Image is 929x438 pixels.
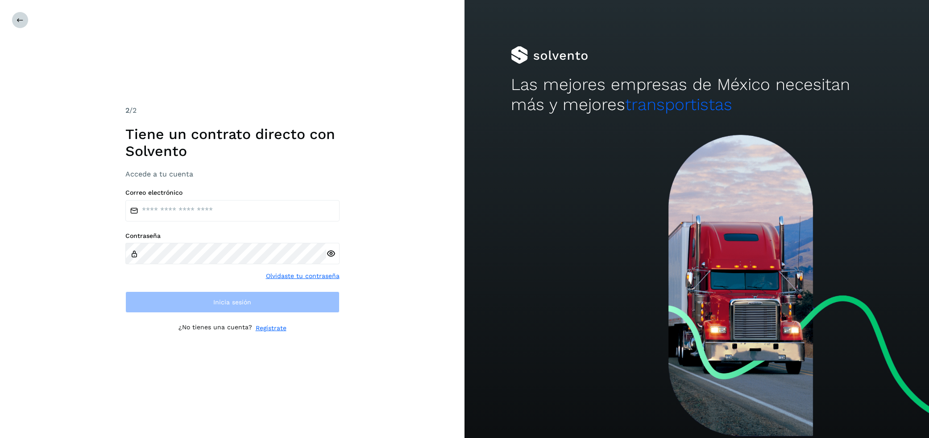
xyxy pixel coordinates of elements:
[625,95,732,114] span: transportistas
[125,189,340,196] label: Correo electrónico
[125,170,340,178] h3: Accede a tu cuenta
[256,323,286,333] a: Regístrate
[125,232,340,240] label: Contraseña
[125,291,340,313] button: Inicia sesión
[178,323,252,333] p: ¿No tienes una cuenta?
[266,271,340,281] a: Olvidaste tu contraseña
[125,105,340,116] div: /2
[125,126,340,160] h1: Tiene un contrato directo con Solvento
[511,75,883,115] h2: Las mejores empresas de México necesitan más y mejores
[213,299,251,305] span: Inicia sesión
[125,106,129,115] span: 2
